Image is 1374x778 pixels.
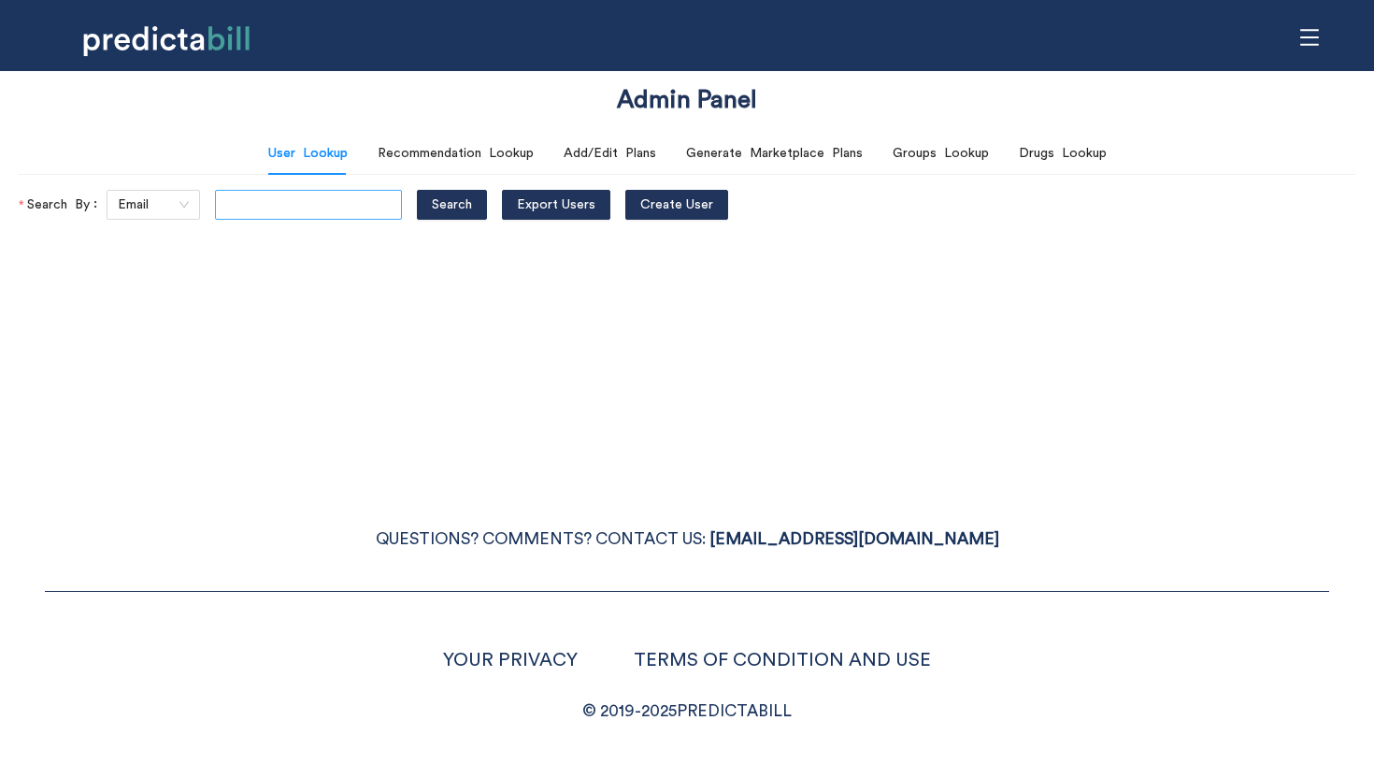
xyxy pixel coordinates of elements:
[19,190,107,220] label: Search By
[118,191,189,219] span: Email
[625,190,728,220] button: Create User
[417,190,487,220] button: Search
[640,194,713,215] span: Create User
[1019,143,1107,164] div: Drugs Lookup
[502,190,610,220] button: Export Users
[686,143,863,164] div: Generate Marketplace Plans
[564,143,656,164] div: Add/Edit Plans
[432,194,472,215] span: Search
[268,143,348,164] div: User Lookup
[378,143,534,164] div: Recommendation Lookup
[45,698,1329,726] p: © 2019- 2025 PREDICTABILL
[617,83,757,118] h1: Admin Panel
[517,194,595,215] span: Export Users
[443,651,578,670] a: YOUR PRIVACY
[709,531,999,547] a: [EMAIL_ADDRESS][DOMAIN_NAME]
[893,143,989,164] div: Groups Lookup
[1292,20,1327,55] span: menu
[634,651,931,670] a: TERMS OF CONDITION AND USE
[45,526,1329,554] p: QUESTIONS? COMMENTS? CONTACT US:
